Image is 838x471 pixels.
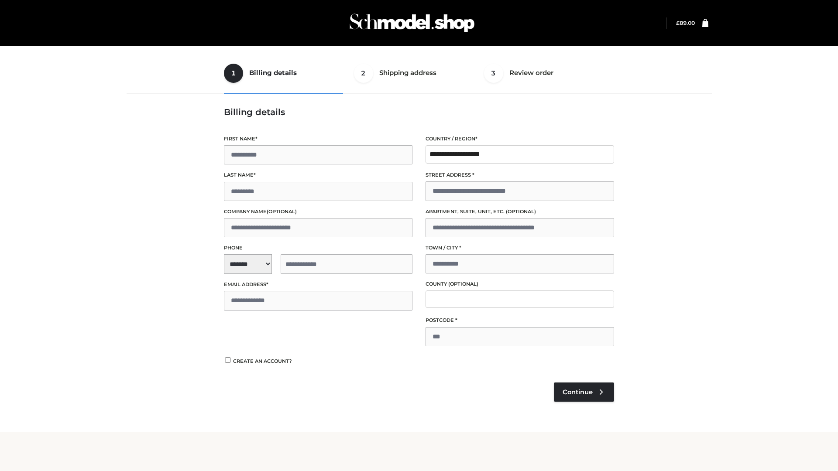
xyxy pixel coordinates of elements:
[426,244,614,252] label: Town / City
[426,280,614,288] label: County
[563,388,593,396] span: Continue
[267,208,297,215] span: (optional)
[224,357,232,363] input: Create an account?
[347,6,477,40] img: Schmodel Admin 964
[676,20,695,26] a: £89.00
[224,171,412,179] label: Last name
[224,208,412,216] label: Company name
[224,244,412,252] label: Phone
[426,316,614,324] label: Postcode
[426,135,614,143] label: Country / Region
[676,20,680,26] span: £
[426,208,614,216] label: Apartment, suite, unit, etc.
[506,208,536,215] span: (optional)
[224,135,412,143] label: First name
[448,281,478,287] span: (optional)
[233,358,292,364] span: Create an account?
[676,20,695,26] bdi: 89.00
[224,107,614,117] h3: Billing details
[426,171,614,179] label: Street address
[224,280,412,289] label: Email address
[554,382,614,402] a: Continue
